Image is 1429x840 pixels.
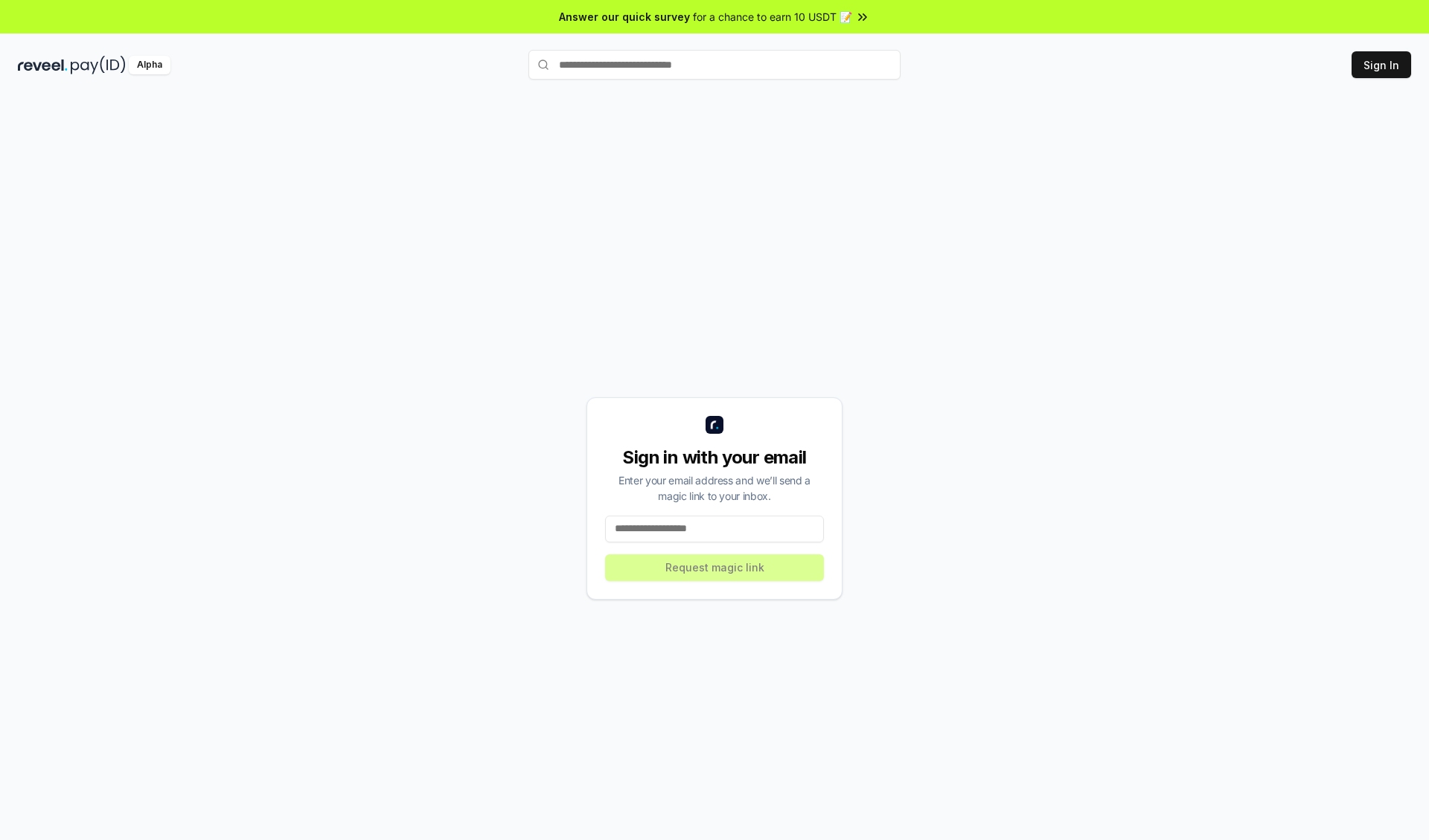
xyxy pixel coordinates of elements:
img: reveel_dark [18,56,68,74]
span: for a chance to earn 10 USDT 📝 [693,9,852,25]
span: Answer our quick survey [559,9,690,25]
img: pay_id [71,56,126,74]
div: Alpha [129,56,170,74]
div: Enter your email address and we’ll send a magic link to your inbox. [605,472,824,504]
button: Sign In [1352,51,1411,78]
img: logo_small [706,416,723,434]
div: Sign in with your email [605,446,824,469]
